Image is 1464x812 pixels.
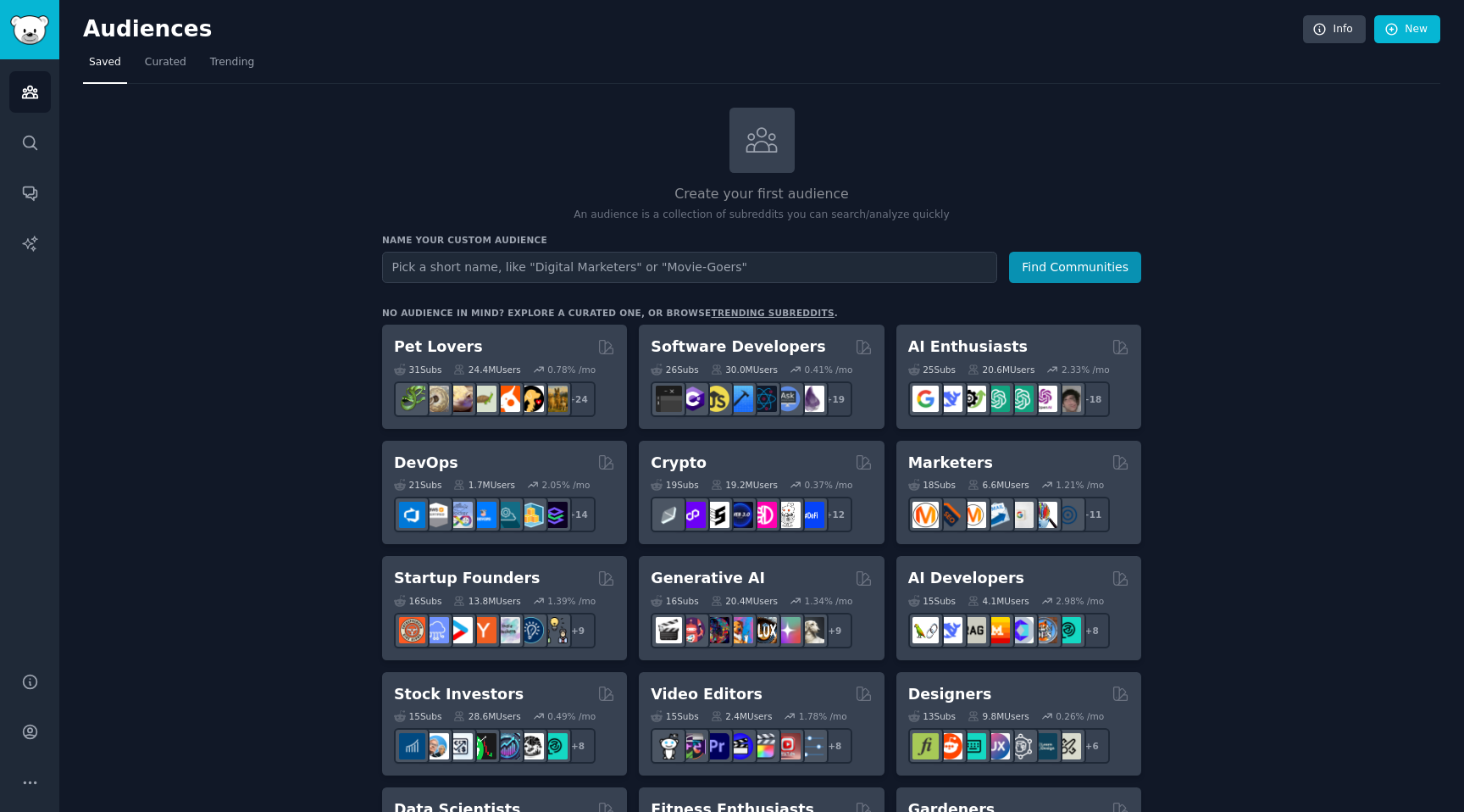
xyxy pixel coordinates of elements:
[204,49,260,84] a: Trending
[1074,728,1110,764] div: + 6
[494,617,520,643] img: indiehackers
[711,364,778,375] div: 30.0M Users
[984,502,1010,528] img: Emailmarketing
[751,733,777,759] img: finalcutpro
[805,364,853,375] div: 0.41 % /mo
[560,497,596,532] div: + 14
[494,502,520,528] img: platformengineering
[547,595,596,607] div: 1.39 % /mo
[968,364,1034,375] div: 20.6M Users
[1009,252,1141,283] button: Find Communities
[453,710,520,722] div: 28.6M Users
[382,252,997,283] input: Pick a short name, like "Digital Marketers" or "Movie-Goers"
[960,733,986,759] img: UI_Design
[518,733,544,759] img: swingtrading
[798,386,824,412] img: elixir
[446,617,473,643] img: startup
[651,710,698,722] div: 15 Sub s
[453,364,520,375] div: 24.4M Users
[711,595,778,607] div: 20.4M Users
[817,497,852,532] div: + 12
[394,336,483,358] h2: Pet Lovers
[727,733,753,759] img: VideoEditors
[394,595,441,607] div: 16 Sub s
[798,733,824,759] img: postproduction
[382,184,1141,205] h2: Create your first audience
[10,15,49,45] img: GummySearch logo
[679,502,706,528] img: 0xPolygon
[1007,386,1034,412] img: chatgpt_prompts_
[984,617,1010,643] img: MistralAI
[912,502,939,528] img: content_marketing
[453,479,515,491] div: 1.7M Users
[541,386,568,412] img: dogbreed
[1074,381,1110,417] div: + 18
[774,502,801,528] img: CryptoNews
[210,55,254,70] span: Trending
[541,617,568,643] img: growmybusiness
[651,364,698,375] div: 26 Sub s
[774,733,801,759] img: Youtubevideo
[145,55,186,70] span: Curated
[394,568,540,589] h2: Startup Founders
[651,453,707,474] h2: Crypto
[1374,15,1440,44] a: New
[936,617,962,643] img: DeepSeek
[399,386,425,412] img: herpetology
[679,386,706,412] img: csharp
[679,733,706,759] img: editors
[423,733,449,759] img: ValueInvesting
[446,733,473,759] img: Forex
[1007,502,1034,528] img: googleads
[1303,15,1366,44] a: Info
[446,502,473,528] img: Docker_DevOps
[394,710,441,722] div: 15 Sub s
[751,502,777,528] img: defiblockchain
[1055,502,1081,528] img: OnlineMarketing
[1055,733,1081,759] img: UX_Design
[774,386,801,412] img: AskComputerScience
[656,733,682,759] img: gopro
[751,617,777,643] img: FluxAI
[399,733,425,759] img: dividends
[547,364,596,375] div: 0.78 % /mo
[908,364,956,375] div: 25 Sub s
[960,386,986,412] img: AItoolsCatalog
[984,386,1010,412] img: chatgpt_promptDesign
[1007,617,1034,643] img: OpenSourceAI
[912,733,939,759] img: typography
[518,386,544,412] img: PetAdvice
[83,16,1303,43] h2: Audiences
[394,364,441,375] div: 31 Sub s
[711,308,834,318] a: trending subreddits
[1074,613,1110,648] div: + 8
[656,502,682,528] img: ethfinance
[908,595,956,607] div: 15 Sub s
[518,617,544,643] img: Entrepreneurship
[1074,497,1110,532] div: + 11
[382,208,1141,223] p: An audience is a collection of subreddits you can search/analyze quickly
[908,336,1028,358] h2: AI Enthusiasts
[711,479,778,491] div: 19.2M Users
[83,49,127,84] a: Saved
[1031,502,1057,528] img: MarketingResearch
[399,502,425,528] img: azuredevops
[656,617,682,643] img: aivideo
[1062,364,1110,375] div: 2.33 % /mo
[1031,733,1057,759] img: learndesign
[817,728,852,764] div: + 8
[560,381,596,417] div: + 24
[727,617,753,643] img: sdforall
[703,386,729,412] img: learnjavascript
[470,386,496,412] img: turtle
[423,502,449,528] img: AWS_Certified_Experts
[518,502,544,528] img: aws_cdk
[908,479,956,491] div: 18 Sub s
[703,733,729,759] img: premiere
[541,733,568,759] img: technicalanalysis
[651,595,698,607] div: 16 Sub s
[494,386,520,412] img: cockatiel
[394,453,458,474] h2: DevOps
[1056,710,1104,722] div: 0.26 % /mo
[727,386,753,412] img: iOSProgramming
